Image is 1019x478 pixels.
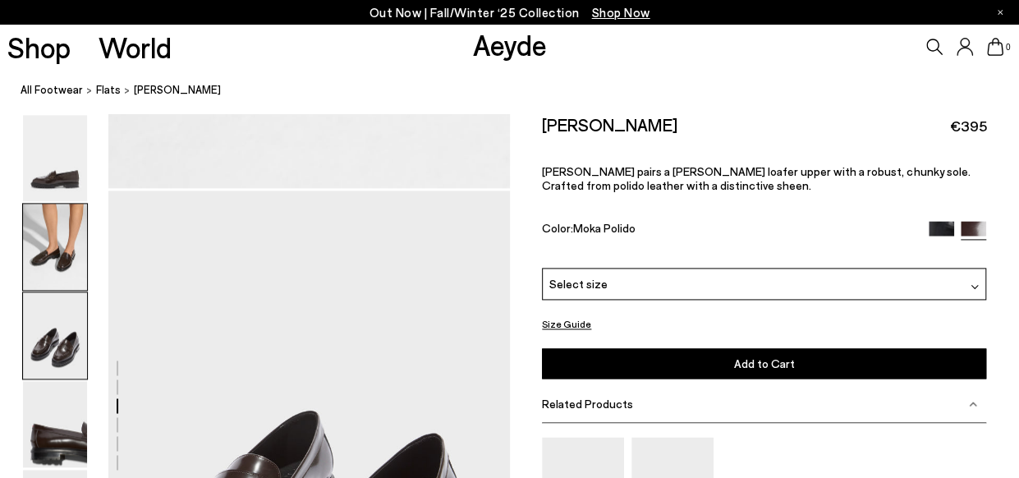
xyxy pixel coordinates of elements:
a: Aeyde [472,27,546,62]
span: 0 [1003,43,1012,52]
span: Add to Cart [734,356,795,370]
div: Color: [542,221,914,240]
span: Navigate to /collections/new-in [592,5,650,20]
img: Leon Loafers - Image 1 [23,115,87,201]
img: svg%3E [971,283,979,291]
h2: [PERSON_NAME] [542,114,677,135]
a: 0 [987,38,1003,56]
span: Select size [549,275,608,292]
p: [PERSON_NAME] pairs a [PERSON_NAME] loafer upper with a robust, chunky sole. Crafted from polido ... [542,164,986,192]
span: Moka Polido [573,221,636,235]
nav: breadcrumb [21,69,1019,114]
a: World [99,33,172,62]
span: €395 [949,116,986,136]
span: Related Products [542,397,633,411]
a: flats [96,82,121,99]
img: svg%3E [969,400,977,408]
span: flats [96,84,121,97]
button: Size Guide [542,314,591,334]
a: All Footwear [21,82,83,99]
img: Leon Loafers - Image 3 [23,292,87,379]
img: Leon Loafers - Image 4 [23,381,87,467]
button: Add to Cart [542,348,986,379]
p: Out Now | Fall/Winter ‘25 Collection [370,2,650,23]
img: Leon Loafers - Image 2 [23,204,87,290]
span: [PERSON_NAME] [134,82,221,99]
a: Shop [7,33,71,62]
